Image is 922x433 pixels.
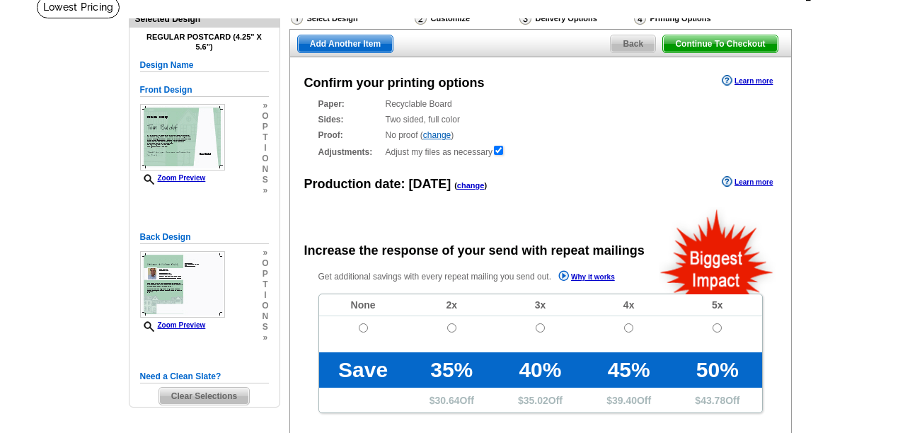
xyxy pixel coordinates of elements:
[610,35,656,53] a: Back
[673,294,761,316] td: 5x
[518,11,633,29] div: Delivery Options
[634,12,646,25] img: Printing Options & Summary
[584,294,673,316] td: 4x
[673,388,761,412] td: $ Off
[159,388,249,405] span: Clear Selections
[612,395,637,406] span: 39.40
[524,395,548,406] span: 35.02
[584,388,673,412] td: $ Off
[673,352,761,388] td: 50%
[584,352,673,388] td: 45%
[318,146,381,158] strong: Adjustments:
[262,269,268,279] span: p
[318,98,763,110] div: Recyclable Board
[319,352,408,388] td: Save
[140,83,269,97] h5: Front Design
[318,129,381,142] strong: Proof:
[262,132,268,143] span: t
[519,12,531,25] img: Delivery Options
[262,143,268,154] span: i
[262,258,268,269] span: o
[319,294,408,316] td: None
[262,333,268,343] span: »
[663,35,777,52] span: Continue To Checkout
[262,322,268,333] span: s
[262,185,268,196] span: »
[659,207,776,294] img: biggestImpact.png
[408,352,496,388] td: 35%
[262,175,268,185] span: s
[129,12,280,25] div: Selected Design
[408,388,496,412] td: $ Off
[140,321,206,329] a: Zoom Preview
[140,231,269,244] h5: Back Design
[140,33,269,51] h4: Regular Postcard (4.25" x 5.6")
[262,100,268,111] span: »
[291,12,303,25] img: Select Design
[140,370,269,383] h5: Need a Clean Slate?
[454,181,487,190] span: ( )
[722,75,773,86] a: Learn more
[408,294,496,316] td: 2x
[409,177,451,191] span: [DATE]
[423,130,451,140] a: change
[611,35,655,52] span: Back
[140,251,225,318] img: small-thumb.jpg
[140,104,225,171] img: small-thumb.jpg
[140,174,206,182] a: Zoom Preview
[496,294,584,316] td: 3x
[262,111,268,122] span: o
[722,176,773,187] a: Learn more
[140,59,269,72] h5: Design Name
[496,388,584,412] td: $ Off
[558,270,615,285] a: Why it works
[262,279,268,290] span: t
[318,113,381,126] strong: Sides:
[496,352,584,388] td: 40%
[318,129,763,142] div: No proof ( )
[435,395,460,406] span: 30.64
[413,11,518,25] div: Customize
[298,35,393,52] span: Add Another Item
[262,301,268,311] span: o
[304,175,488,194] div: Production date:
[262,248,268,258] span: »
[262,311,268,322] span: n
[304,74,485,93] div: Confirm your printing options
[289,11,413,29] div: Select Design
[318,113,763,126] div: Two sided, full color
[318,144,763,158] div: Adjust my files as necessary
[304,241,645,260] div: Increase the response of your send with repeat mailings
[262,154,268,164] span: o
[262,122,268,132] span: p
[262,164,268,175] span: n
[262,290,268,301] span: i
[415,12,427,25] img: Customize
[701,395,725,406] span: 43.78
[633,11,756,29] div: Printing Options
[318,269,645,285] p: Get additional savings with every repeat mailing you send out.
[457,181,485,190] a: change
[318,98,381,110] strong: Paper:
[297,35,393,53] a: Add Another Item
